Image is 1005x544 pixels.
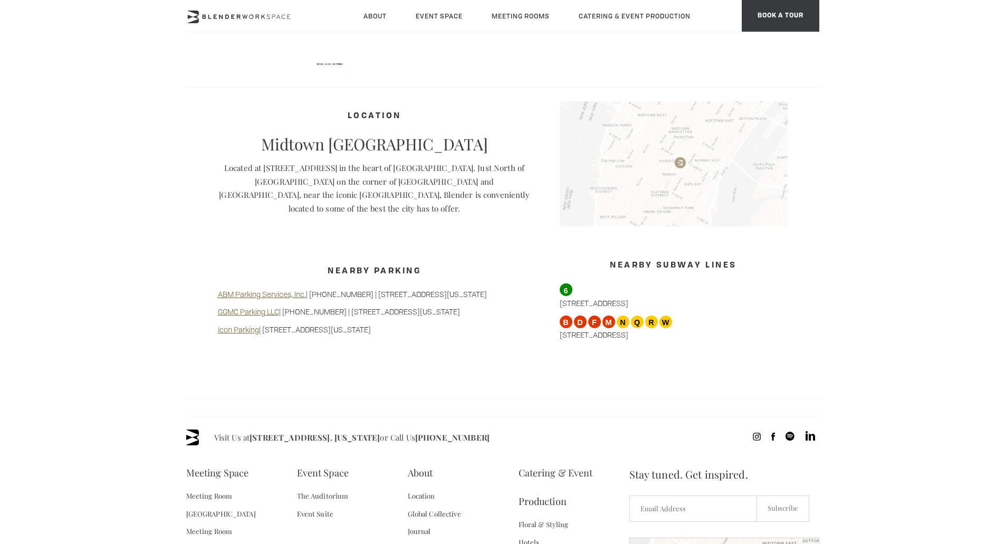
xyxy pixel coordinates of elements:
span: W [659,316,672,328]
a: [PHONE_NUMBER] [415,432,490,443]
a: ABM Parking Services, Inc. [218,289,306,299]
span: Stay tuned. Get inspired. [629,459,819,490]
span: F [588,316,601,328]
h3: Nearby Parking [218,262,531,282]
a: Floral & Styling [519,516,569,533]
a: The Auditorium [297,487,349,505]
h3: Nearby Subway Lines [560,256,788,276]
p: Midtown [GEOGRAPHIC_DATA] [218,135,531,154]
a: Icon Parking [218,325,259,335]
span: R [645,316,658,328]
input: Subscribe [757,495,809,522]
h4: Location [218,107,531,127]
span: 6 [560,283,572,296]
span: Visit Us at or Call Us [214,430,490,445]
a: Catering & Event Production [519,459,629,516]
a: Global Collective [408,505,461,523]
img: blender-map.jpg [560,101,788,227]
p: | [PHONE_NUMBER] | [STREET_ADDRESS][US_STATE] [218,307,531,317]
a: GGMC Parking LLC [218,307,279,317]
p: Located at [STREET_ADDRESS] in the heart of [GEOGRAPHIC_DATA]. Just North of [GEOGRAPHIC_DATA] on... [218,161,531,215]
input: Email Address [629,495,757,522]
a: Meeting Space [186,459,249,487]
p: [STREET_ADDRESS] [560,283,788,308]
p: | [PHONE_NUMBER] | [STREET_ADDRESS][US_STATE] [218,289,531,300]
a: Event Suite [297,505,333,523]
span: Q [631,316,644,328]
a: Journal [408,522,431,540]
a: Event Space [297,459,349,487]
span: B [560,316,572,328]
a: Location [408,487,435,505]
span: N [617,316,629,328]
span: D [574,316,587,328]
iframe: Chat Widget [815,409,1005,544]
p: | [STREET_ADDRESS][US_STATE] [218,325,531,335]
p: [STREET_ADDRESS] [560,316,788,340]
a: [STREET_ADDRESS]. [US_STATE] [250,432,380,443]
a: About [408,459,433,487]
span: M [602,316,615,328]
a: Meeting Room [GEOGRAPHIC_DATA] [186,487,297,523]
